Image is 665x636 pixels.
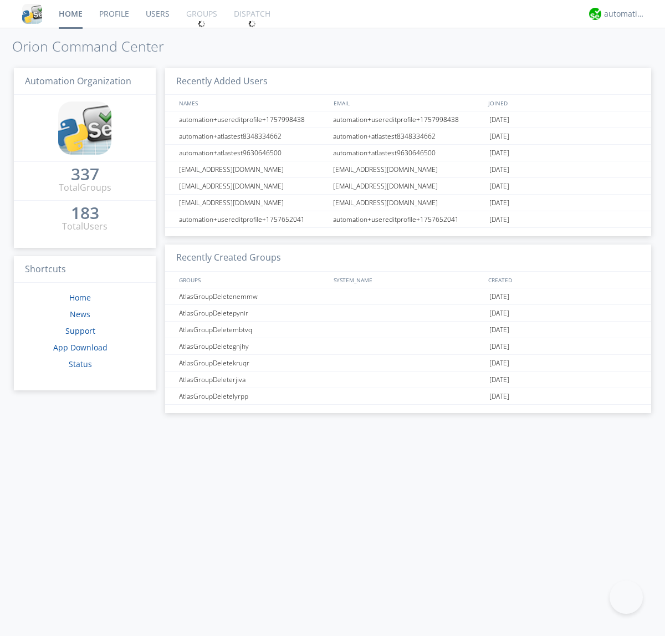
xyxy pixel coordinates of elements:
a: AtlasGroupDeleterjiva[DATE] [165,372,651,388]
iframe: Toggle Customer Support [610,581,643,614]
a: automation+atlastest8348334662automation+atlastest8348334662[DATE] [165,128,651,145]
a: automation+atlastest9630646500automation+atlastest9630646500[DATE] [165,145,651,161]
a: automation+usereditprofile+1757998438automation+usereditprofile+1757998438[DATE] [165,111,651,128]
h3: Recently Created Groups [165,245,651,272]
span: [DATE] [489,178,509,195]
img: cddb5a64eb264b2086981ab96f4c1ba7 [58,101,111,155]
span: [DATE] [489,161,509,178]
a: Home [69,292,91,303]
img: cddb5a64eb264b2086981ab96f4c1ba7 [22,4,42,24]
div: AtlasGroupDeletepynir [176,305,330,321]
img: d2d01cd9b4174d08988066c6d424eccd [589,8,601,20]
a: [EMAIL_ADDRESS][DOMAIN_NAME][EMAIL_ADDRESS][DOMAIN_NAME][DATE] [165,178,651,195]
div: Total Groups [59,181,111,194]
a: 337 [71,169,99,181]
div: [EMAIL_ADDRESS][DOMAIN_NAME] [330,161,487,177]
a: AtlasGroupDeletepynir[DATE] [165,305,651,322]
a: AtlasGroupDeletekruqr[DATE] [165,355,651,372]
div: automation+usereditprofile+1757998438 [176,111,330,128]
span: [DATE] [489,305,509,322]
div: AtlasGroupDeletekruqr [176,355,330,371]
div: 183 [71,207,99,218]
div: [EMAIL_ADDRESS][DOMAIN_NAME] [330,178,487,194]
span: [DATE] [489,111,509,128]
span: [DATE] [489,372,509,388]
div: CREATED [485,272,641,288]
div: AtlasGroupDeletegnjhy [176,338,330,354]
a: [EMAIL_ADDRESS][DOMAIN_NAME][EMAIL_ADDRESS][DOMAIN_NAME][DATE] [165,161,651,178]
div: AtlasGroupDeletenemmw [176,288,330,304]
span: [DATE] [489,128,509,145]
div: automation+usereditprofile+1757998438 [330,111,487,128]
h3: Shortcuts [14,256,156,283]
span: Automation Organization [25,75,131,87]
div: SYSTEM_NAME [331,272,485,288]
span: [DATE] [489,211,509,228]
div: EMAIL [331,95,485,111]
img: spin.svg [248,20,256,28]
div: [EMAIL_ADDRESS][DOMAIN_NAME] [176,161,330,177]
a: Support [65,325,95,336]
span: [DATE] [489,388,509,405]
a: [EMAIL_ADDRESS][DOMAIN_NAME][EMAIL_ADDRESS][DOMAIN_NAME][DATE] [165,195,651,211]
span: [DATE] [489,288,509,305]
div: GROUPS [176,272,328,288]
div: [EMAIL_ADDRESS][DOMAIN_NAME] [330,195,487,211]
div: automation+atlas [604,8,646,19]
h3: Recently Added Users [165,68,651,95]
div: AtlasGroupDeleterjiva [176,372,330,388]
div: NAMES [176,95,328,111]
div: AtlasGroupDeletelyrpp [176,388,330,404]
div: automation+usereditprofile+1757652041 [330,211,487,227]
div: [EMAIL_ADDRESS][DOMAIN_NAME] [176,195,330,211]
a: automation+usereditprofile+1757652041automation+usereditprofile+1757652041[DATE] [165,211,651,228]
a: 183 [71,207,99,220]
div: 337 [71,169,99,180]
div: Total Users [62,220,108,233]
a: News [70,309,90,319]
a: App Download [53,342,108,353]
span: [DATE] [489,355,509,372]
div: AtlasGroupDeletembtvq [176,322,330,338]
div: automation+usereditprofile+1757652041 [176,211,330,227]
div: [EMAIL_ADDRESS][DOMAIN_NAME] [176,178,330,194]
div: automation+atlastest9630646500 [176,145,330,161]
div: automation+atlastest8348334662 [330,128,487,144]
div: automation+atlastest9630646500 [330,145,487,161]
span: [DATE] [489,322,509,338]
a: AtlasGroupDeletegnjhy[DATE] [165,338,651,355]
span: [DATE] [489,195,509,211]
a: AtlasGroupDeletenemmw[DATE] [165,288,651,305]
div: JOINED [485,95,641,111]
span: [DATE] [489,338,509,355]
a: AtlasGroupDeletelyrpp[DATE] [165,388,651,405]
div: automation+atlastest8348334662 [176,128,330,144]
img: spin.svg [198,20,206,28]
a: Status [69,359,92,369]
span: [DATE] [489,145,509,161]
a: AtlasGroupDeletembtvq[DATE] [165,322,651,338]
